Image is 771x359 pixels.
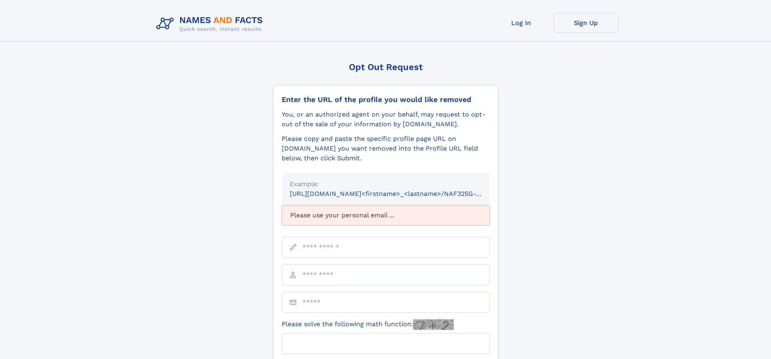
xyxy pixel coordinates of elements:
div: Opt Out Request [273,62,498,72]
div: Enter the URL of the profile you would like removed [282,95,490,104]
div: You, or an authorized agent on your behalf, may request to opt-out of the sale of your informatio... [282,110,490,129]
a: Sign Up [554,13,618,33]
img: Logo Names and Facts [153,13,270,35]
div: Please use your personal email ... [282,205,490,225]
label: Please solve the following math function: [282,319,454,330]
small: [URL][DOMAIN_NAME]<firstname>_<lastname>/NAF325G-xxxxxxxx [290,190,505,198]
a: Log In [489,13,554,33]
div: Please copy and paste the specific profile page URL on [DOMAIN_NAME] you want removed into the Pr... [282,134,490,163]
div: Example: [290,179,482,189]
